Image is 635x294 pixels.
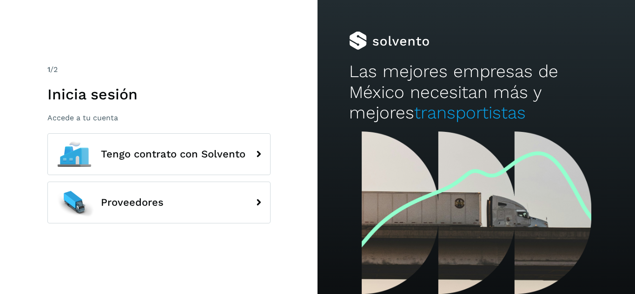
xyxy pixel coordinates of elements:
[47,64,271,75] div: /2
[47,85,271,103] h1: Inicia sesión
[101,197,164,208] span: Proveedores
[349,61,603,123] h2: Las mejores empresas de México necesitan más y mejores
[47,133,271,175] button: Tengo contrato con Solvento
[101,149,245,160] span: Tengo contrato con Solvento
[47,113,271,122] p: Accede a tu cuenta
[47,65,50,74] span: 1
[47,182,271,223] button: Proveedores
[414,103,526,123] span: transportistas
